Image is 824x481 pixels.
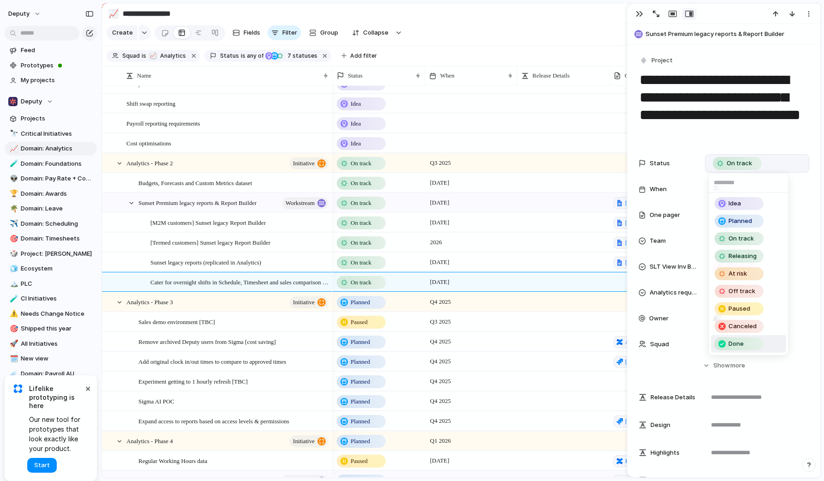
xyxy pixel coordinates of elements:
span: Planned [728,216,752,226]
span: Paused [728,304,750,313]
span: At risk [728,269,747,278]
span: On track [728,234,754,243]
span: Done [728,339,744,349]
span: Off track [728,287,755,296]
span: Releasing [728,252,757,261]
span: Idea [728,199,741,208]
span: Canceled [728,322,757,331]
